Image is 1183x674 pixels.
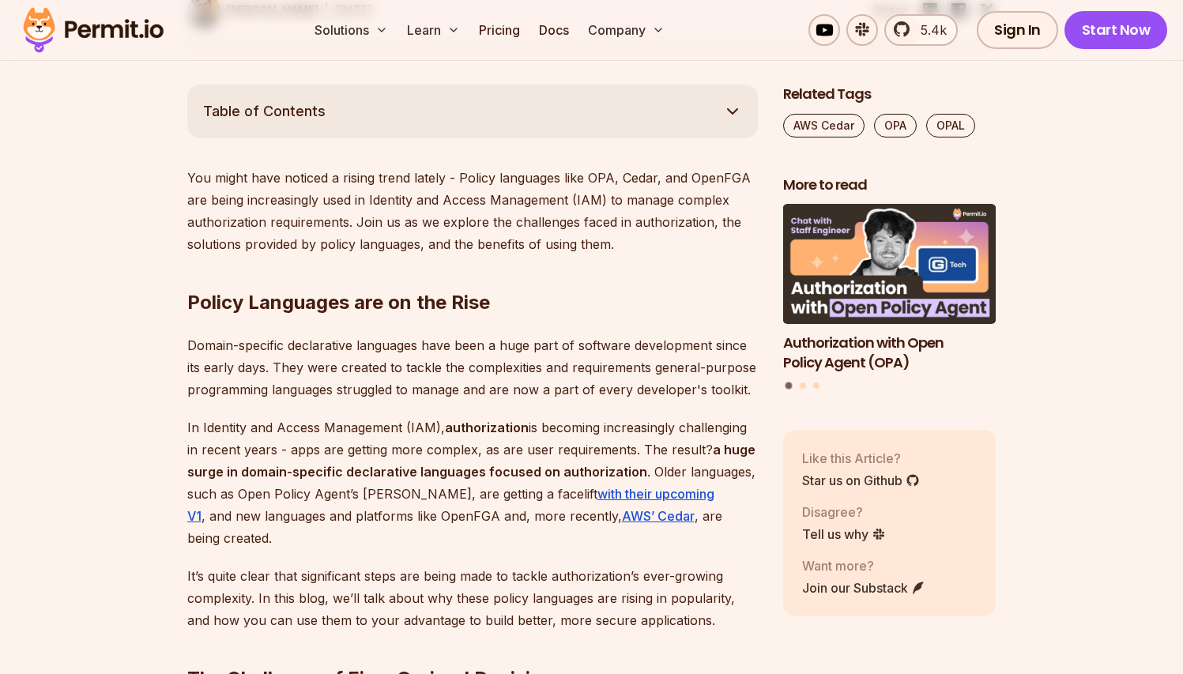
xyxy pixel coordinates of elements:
[187,416,758,549] p: In Identity and Access Management (IAM), is becoming increasingly challenging in recent years - a...
[783,204,997,372] li: 1 of 3
[977,11,1058,49] a: Sign In
[187,227,758,315] h2: Policy Languages are on the Rise
[445,420,529,435] strong: authorization
[783,114,865,137] a: AWS Cedar
[802,556,925,575] p: Want more?
[783,204,997,324] img: Authorization with Open Policy Agent (OPA)
[622,508,695,524] a: AWS’ Cedar
[1064,11,1168,49] a: Start Now
[783,175,997,195] h2: More to read
[187,334,758,401] p: Domain-specific declarative languages have been a huge part of software development since its ear...
[783,333,997,373] h3: Authorization with Open Policy Agent (OPA)
[911,21,947,40] span: 5.4k
[874,114,917,137] a: OPA
[786,382,793,390] button: Go to slide 1
[926,114,975,137] a: OPAL
[16,3,171,57] img: Permit logo
[813,382,819,389] button: Go to slide 3
[187,167,758,255] p: You might have noticed a rising trend lately - Policy languages like OPA, Cedar, and OpenFGA are ...
[533,14,575,46] a: Docs
[308,14,394,46] button: Solutions
[187,486,714,524] a: with their upcoming V1
[783,85,997,104] h2: Related Tags
[187,565,758,631] p: It’s quite clear that significant steps are being made to tackle authorization’s ever-growing com...
[884,14,958,46] a: 5.4k
[783,204,997,372] a: Authorization with Open Policy Agent (OPA)Authorization with Open Policy Agent (OPA)
[203,100,326,122] span: Table of Contents
[401,14,466,46] button: Learn
[187,442,755,480] strong: a huge surge in domain-specific declarative languages focused on authorization
[802,525,886,544] a: Tell us why
[473,14,526,46] a: Pricing
[582,14,671,46] button: Company
[800,382,806,389] button: Go to slide 2
[783,204,997,391] div: Posts
[802,471,920,490] a: Star us on Github
[802,578,925,597] a: Join our Substack
[802,449,920,468] p: Like this Article?
[802,503,886,522] p: Disagree?
[187,85,758,138] button: Table of Contents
